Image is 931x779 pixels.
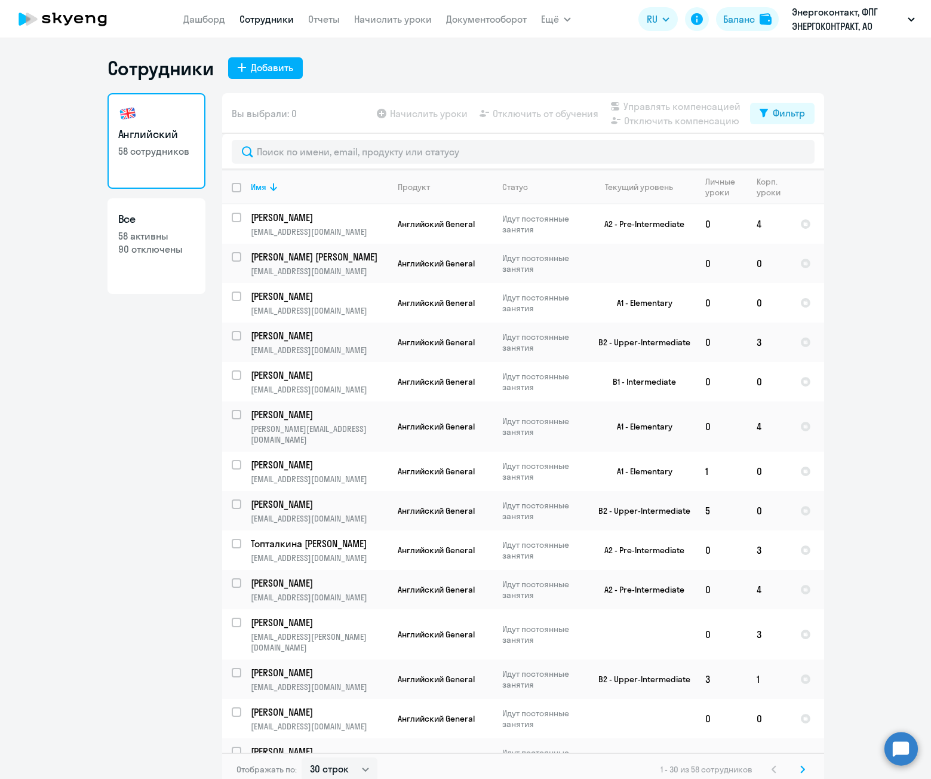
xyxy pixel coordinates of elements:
[251,498,386,511] p: [PERSON_NAME]
[118,229,195,243] p: 58 активны
[251,553,388,563] p: [EMAIL_ADDRESS][DOMAIN_NAME]
[585,738,696,778] td: A2 - Pre-Intermediate
[251,290,386,303] p: [PERSON_NAME]
[585,362,696,401] td: B1 - Intermediate
[502,747,584,769] p: Идут постоянные занятия
[251,706,388,719] a: [PERSON_NAME]
[585,401,696,452] td: A1 - Elementary
[585,570,696,609] td: A2 - Pre-Intermediate
[398,258,475,269] span: Английский General
[251,474,388,484] p: [EMAIL_ADDRESS][DOMAIN_NAME]
[502,213,584,235] p: Идут постоянные занятия
[251,537,386,550] p: Топталкина [PERSON_NAME]
[183,13,225,25] a: Дашборд
[747,660,791,699] td: 1
[696,530,747,570] td: 0
[251,266,388,277] p: [EMAIL_ADDRESS][DOMAIN_NAME]
[251,408,388,421] a: [PERSON_NAME]
[696,452,747,491] td: 1
[251,290,388,303] a: [PERSON_NAME]
[118,127,195,142] h3: Английский
[251,745,388,758] a: [PERSON_NAME]
[502,253,584,274] p: Идут постоянные занятия
[251,666,388,679] a: [PERSON_NAME]
[716,7,779,31] button: Балансbalance
[107,198,205,294] a: Все58 активны90 отключены
[696,491,747,530] td: 5
[251,616,388,629] a: [PERSON_NAME]
[594,182,695,192] div: Текущий уровень
[251,369,386,382] p: [PERSON_NAME]
[251,458,388,471] a: [PERSON_NAME]
[747,738,791,778] td: 1
[502,332,584,353] p: Идут постоянные занятия
[502,182,584,192] div: Статус
[502,416,584,437] p: Идут постоянные занятия
[107,56,214,80] h1: Сотрудники
[747,401,791,452] td: 4
[398,337,475,348] span: Английский General
[398,421,475,432] span: Английский General
[251,631,388,653] p: [EMAIL_ADDRESS][PERSON_NAME][DOMAIN_NAME]
[585,530,696,570] td: A2 - Pre-Intermediate
[398,674,475,685] span: Английский General
[398,219,475,229] span: Английский General
[228,57,303,79] button: Добавить
[398,505,475,516] span: Английский General
[747,699,791,738] td: 0
[251,345,388,355] p: [EMAIL_ADDRESS][DOMAIN_NAME]
[696,283,747,323] td: 0
[723,12,755,26] div: Баланс
[705,176,739,198] div: Личные уроки
[251,666,386,679] p: [PERSON_NAME]
[502,371,584,392] p: Идут постоянные занятия
[757,176,790,198] div: Корп. уроки
[118,211,195,227] h3: Все
[585,660,696,699] td: B2 - Upper-Intermediate
[502,539,584,561] p: Идут постоянные занятия
[107,93,205,189] a: Английский58 сотрудников
[502,579,584,600] p: Идут постоянные занятия
[398,376,475,387] span: Английский General
[747,530,791,570] td: 3
[786,5,921,33] button: Энергоконтакт, ФПГ ЭНЕРГОКОНТРАКТ, АО
[585,283,696,323] td: A1 - Elementary
[251,329,388,342] a: [PERSON_NAME]
[747,570,791,609] td: 4
[236,764,297,775] span: Отображать по:
[118,104,137,123] img: english
[792,5,903,33] p: Энергоконтакт, ФПГ ЭНЕРГОКОНТРАКТ, АО
[354,13,432,25] a: Начислить уроки
[251,226,388,237] p: [EMAIL_ADDRESS][DOMAIN_NAME]
[747,323,791,362] td: 3
[747,609,791,660] td: 3
[747,204,791,244] td: 4
[232,140,815,164] input: Поиск по имени, email, продукту или статусу
[398,182,430,192] div: Продукт
[251,537,388,550] a: Топталкина [PERSON_NAME]
[251,250,388,263] a: [PERSON_NAME] [PERSON_NAME]
[696,204,747,244] td: 0
[696,609,747,660] td: 0
[251,211,388,224] a: [PERSON_NAME]
[251,458,386,471] p: [PERSON_NAME]
[502,292,584,314] p: Идут постоянные занятия
[251,182,388,192] div: Имя
[541,7,571,31] button: Ещё
[705,176,746,198] div: Личные уроки
[251,369,388,382] a: [PERSON_NAME]
[760,13,772,25] img: balance
[251,424,388,445] p: [PERSON_NAME][EMAIL_ADDRESS][DOMAIN_NAME]
[239,13,294,25] a: Сотрудники
[502,500,584,522] p: Идут постоянные занятия
[757,176,782,198] div: Корп. уроки
[585,323,696,362] td: B2 - Upper-Intermediate
[750,103,815,124] button: Фильтр
[696,660,747,699] td: 3
[398,298,475,308] span: Английский General
[638,7,678,31] button: RU
[232,106,297,121] span: Вы выбрали: 0
[585,491,696,530] td: B2 - Upper-Intermediate
[251,498,388,511] a: [PERSON_NAME]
